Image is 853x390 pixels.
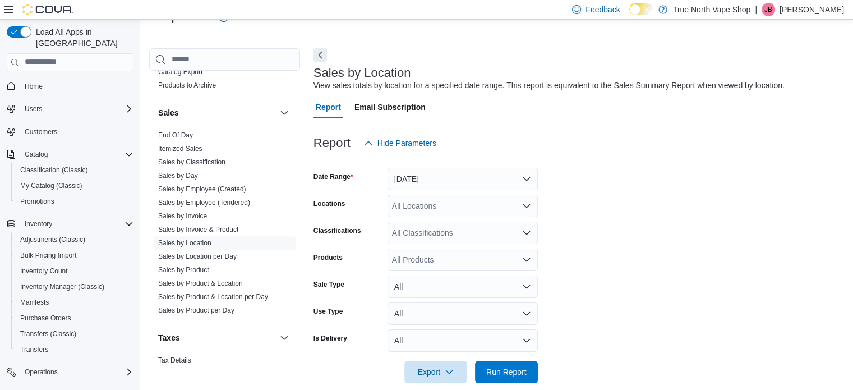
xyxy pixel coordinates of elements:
span: Sales by Employee (Tendered) [158,198,250,207]
span: Purchase Orders [16,311,133,325]
div: View sales totals by location for a specified date range. This report is equivalent to the Sales ... [313,80,785,91]
span: Transfers (Classic) [16,327,133,341]
div: Sales [149,129,300,322]
button: Hide Parameters [359,132,441,154]
a: End Of Day [158,131,193,139]
span: Sales by Product [158,265,209,274]
label: Locations [313,199,345,208]
span: Sales by Product & Location [158,279,243,288]
h3: Report [313,136,351,150]
a: Classification (Classic) [16,163,93,177]
span: Sales by Invoice & Product [158,225,238,234]
button: Manifests [11,295,138,310]
a: Sales by Location per Day [158,253,237,260]
span: Bulk Pricing Import [16,249,133,262]
button: Inventory [2,216,138,232]
button: Catalog [2,146,138,162]
span: Sales by Product per Day [158,306,234,315]
a: Sales by Product & Location [158,279,243,287]
a: Sales by Product & Location per Day [158,293,268,301]
span: Catalog [25,150,48,159]
span: Load All Apps in [GEOGRAPHIC_DATA] [31,26,133,49]
span: Inventory Manager (Classic) [16,280,133,293]
span: Run Report [486,366,527,378]
input: Dark Mode [629,3,653,15]
button: Users [20,102,47,116]
span: Catalog [20,148,133,161]
button: Transfers [11,342,138,357]
span: Transfers (Classic) [20,329,76,338]
a: Sales by Product [158,266,209,274]
span: Manifests [16,296,133,309]
span: Sales by Product & Location per Day [158,292,268,301]
span: Sales by Day [158,171,198,180]
span: Sales by Invoice [158,212,207,221]
span: Report [316,96,341,118]
p: True North Vape Shop [673,3,751,16]
button: Adjustments (Classic) [11,232,138,247]
span: Manifests [20,298,49,307]
span: Inventory [20,217,133,231]
button: Transfers (Classic) [11,326,138,342]
a: Inventory Count [16,264,72,278]
span: Inventory Count [16,264,133,278]
a: Sales by Location [158,239,211,247]
a: Sales by Employee (Created) [158,185,246,193]
span: Inventory Count [20,267,68,276]
label: Classifications [313,226,361,235]
span: Transfers [20,345,48,354]
span: Customers [20,125,133,139]
button: All [388,276,538,298]
span: Purchase Orders [20,314,71,323]
span: Operations [25,368,58,377]
button: Inventory Manager (Classic) [11,279,138,295]
span: Home [20,79,133,93]
button: Promotions [11,194,138,209]
a: Home [20,80,47,93]
a: Inventory Manager (Classic) [16,280,109,293]
button: Home [2,78,138,94]
span: Classification (Classic) [16,163,133,177]
span: My Catalog (Classic) [20,181,82,190]
span: My Catalog (Classic) [16,179,133,192]
button: Purchase Orders [11,310,138,326]
label: Products [313,253,343,262]
a: Promotions [16,195,59,208]
button: My Catalog (Classic) [11,178,138,194]
span: Sales by Classification [158,158,225,167]
a: Sales by Day [158,172,198,180]
a: Sales by Classification [158,158,225,166]
button: Open list of options [522,228,531,237]
button: Export [404,361,467,383]
label: Is Delivery [313,334,347,343]
button: [DATE] [388,168,538,190]
a: Tax Details [158,356,191,364]
button: Next [313,48,327,62]
span: Tax Details [158,356,191,365]
button: Users [2,101,138,117]
span: Promotions [20,197,54,206]
a: Purchase Orders [16,311,76,325]
span: Home [25,82,43,91]
a: Bulk Pricing Import [16,249,81,262]
a: My Catalog (Classic) [16,179,87,192]
a: Sales by Invoice [158,212,207,220]
span: Itemized Sales [158,144,202,153]
button: Operations [2,364,138,380]
span: Catalog Export [158,67,202,76]
span: Users [20,102,133,116]
span: Customers [25,127,57,136]
button: Taxes [158,332,275,343]
h3: Sales by Location [313,66,411,80]
span: Sales by Location [158,238,211,247]
span: Feedback [585,4,620,15]
a: Sales by Employee (Tendered) [158,199,250,207]
label: Date Range [313,172,353,181]
button: Taxes [278,331,291,345]
button: Classification (Classic) [11,162,138,178]
a: Customers [20,125,62,139]
h3: Taxes [158,332,180,343]
span: Hide Parameters [377,137,436,149]
img: Cova [22,4,73,15]
a: Sales by Product per Day [158,306,234,314]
